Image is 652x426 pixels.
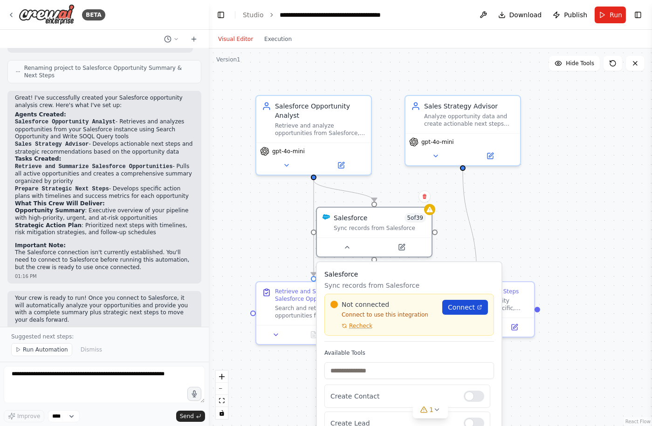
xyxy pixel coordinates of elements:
[216,383,228,395] button: zoom out
[424,113,515,128] div: Analyze opportunity data and create actionable next steps and strategic recommendations for each ...
[316,207,432,257] div: SalesforceSalesforce5of39Sync records from SalesforceSalesforceSync records from SalesforceNot co...
[375,242,428,253] button: Open in side panel
[15,222,194,237] li: : Prioritized next steps with timelines, risk mitigation strategies, and follow-up schedules
[216,371,228,383] button: zoom in
[255,281,372,345] div: Retrieve and Summarize Salesforce OpportunitiesSearch and retrieve all active opportunities from ...
[566,60,594,67] span: Hide Tools
[610,10,622,20] span: Run
[412,401,448,419] button: 1
[405,213,426,223] span: Number of enabled actions
[324,281,494,290] p: Sync records from Salesforce
[214,8,227,21] button: Hide left sidebar
[494,7,546,23] button: Download
[19,4,75,25] img: Logo
[349,322,372,330] span: Recheck
[216,56,240,63] div: Version 1
[324,349,494,357] label: Available Tools
[15,200,105,207] strong: What This Crew Will Deliver:
[15,326,194,333] div: 01:16 PM
[405,95,521,166] div: Sales Strategy AdvisorAnalyze opportunity data and create actionable next steps and strategic rec...
[15,242,66,249] strong: Important Note:
[15,119,116,125] code: Salesforce Opportunity Analyst
[11,343,72,356] button: Run Automation
[186,34,201,45] button: Start a new chat
[275,101,365,120] div: Salesforce Opportunity Analyst
[275,288,365,303] div: Retrieve and Summarize Salesforce Opportunities
[160,34,183,45] button: Switch to previous chat
[421,138,454,146] span: gpt-4o-mini
[15,207,194,222] li: : Executive overview of your pipeline with high-priority, urgent, and at-risk opportunities
[429,405,433,414] span: 1
[259,34,297,45] button: Execution
[15,163,194,185] li: - Pulls all active opportunities and creates a comprehensive summary organized by priority
[323,213,330,221] img: Salesforce
[272,148,305,155] span: gpt-4o-mini
[81,346,102,353] span: Dismiss
[15,156,61,162] strong: Tasks Created:
[216,371,228,419] div: React Flow controls
[324,270,494,279] h3: Salesforce
[275,122,365,137] div: Retrieve and analyze opportunities from Salesforce, extracting key information such as opportunit...
[243,10,384,20] nav: breadcrumb
[15,295,194,324] p: Your crew is ready to run! Once you connect to Salesforce, it will automatically analyze your opp...
[213,34,259,45] button: Visual Editor
[17,412,40,420] span: Improve
[23,346,68,353] span: Run Automation
[334,213,368,223] div: Salesforce
[11,333,198,340] p: Suggested next steps:
[15,222,82,229] strong: Strategic Action Plan
[15,141,194,156] li: - Develops actionable next steps and strategic recommendations based on the opportunity data
[464,150,516,162] button: Open in side panel
[309,180,318,276] g: Edge from fe9aa547-22fa-4f73-a33a-154476ea7bae to 6a746c7c-4ad9-4cc3-b8ca-2bf00ffec28a
[24,64,193,79] span: Renaming project to Salesforce Opportunity Summary & Next Steps
[509,10,542,20] span: Download
[342,300,389,309] span: Not connected
[15,186,109,192] code: Prepare Strategic Next Steps
[448,303,475,312] span: Connect
[176,411,205,422] button: Send
[549,7,591,23] button: Publish
[15,185,194,200] li: - Develops specific action plans with timelines and success metrics for each opportunity
[442,300,488,315] a: Connect
[330,311,437,318] p: Connect to use this integration
[216,407,228,419] button: toggle interactivity
[419,281,535,338] div: Prepare Strategic Next StepsBased on the opportunity summary, develop specific, actionable next s...
[419,190,431,203] button: Delete node
[595,7,626,23] button: Run
[315,160,367,171] button: Open in side panel
[82,9,105,20] div: BETA
[15,273,194,280] div: 01:16 PM
[334,224,426,232] div: Sync records from Salesforce
[15,95,194,109] p: Great! I've successfully created your Salesforce opportunity analysis crew. Here's what I've set up:
[498,322,530,333] button: Open in side panel
[424,101,515,111] div: Sales Strategy Advisor
[15,207,85,214] strong: Opportunity Summary
[631,8,645,21] button: Show right sidebar
[625,419,651,424] a: React Flow attribution
[243,11,264,19] a: Studio
[330,322,372,330] button: Recheck
[294,329,334,340] button: No output available
[216,395,228,407] button: fit view
[564,10,587,20] span: Publish
[309,180,379,202] g: Edge from fe9aa547-22fa-4f73-a33a-154476ea7bae to 3c4cc4df-adef-4403-9afe-613546184793
[187,387,201,401] button: Click to speak your automation idea
[15,118,194,141] li: - Retrieves and analyzes opportunities from your Salesforce instance using Search Opportunity and...
[15,163,172,170] code: Retrieve and Summarize Salesforce Opportunities
[549,56,600,71] button: Hide Tools
[15,141,89,148] code: Sales Strategy Advisor
[4,410,44,422] button: Improve
[15,111,66,118] strong: Agents Created:
[180,412,194,420] span: Send
[330,392,456,401] p: Create Contact
[255,95,372,176] div: Salesforce Opportunity AnalystRetrieve and analyze opportunities from Salesforce, extracting key ...
[275,304,365,319] div: Search and retrieve all active opportunities from Salesforce, focusing on open opportunities that...
[15,249,194,271] p: The Salesforce connection isn't currently established. You'll need to connect to Salesforce befor...
[458,171,481,276] g: Edge from 8b136b9d-1a33-4fc5-b622-2e86943a47d8 to 3509979f-5396-4c74-b2f2-2fe928bd0b1e
[76,343,107,356] button: Dismiss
